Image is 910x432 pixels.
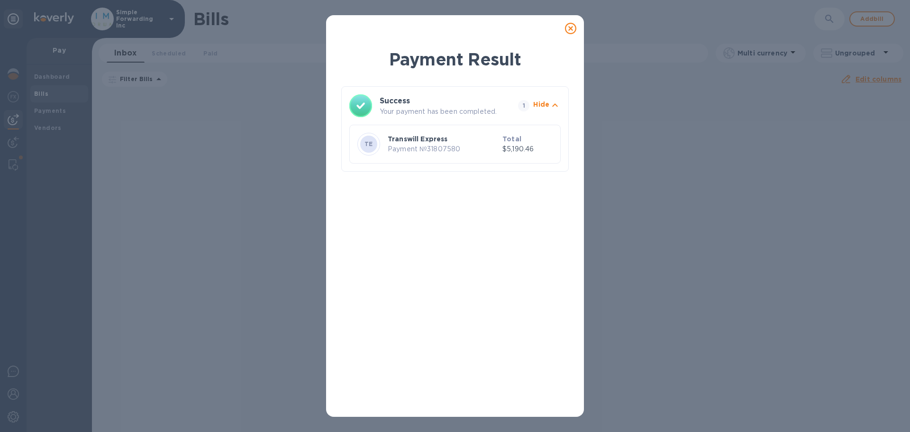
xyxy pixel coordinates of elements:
[380,107,514,117] p: Your payment has been completed.
[380,95,501,107] h3: Success
[533,100,549,109] p: Hide
[364,140,373,147] b: TE
[388,134,499,144] p: Transwill Express
[518,100,529,111] span: 1
[502,135,521,143] b: Total
[533,100,561,112] button: Hide
[502,144,553,154] p: $5,190.46
[341,47,569,71] h1: Payment Result
[388,144,499,154] p: Payment № 31807580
